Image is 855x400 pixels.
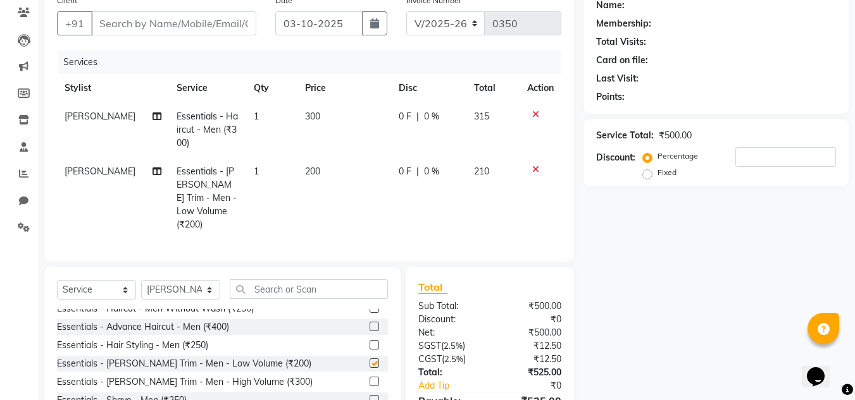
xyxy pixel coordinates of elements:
[230,279,388,299] input: Search or Scan
[466,74,520,102] th: Total
[474,111,489,122] span: 315
[91,11,256,35] input: Search by Name/Mobile/Email/Code
[254,111,259,122] span: 1
[57,74,169,102] th: Stylist
[424,165,439,178] span: 0 %
[391,74,466,102] th: Disc
[444,341,463,351] span: 2.5%
[57,357,311,370] div: Essentials - [PERSON_NAME] Trim - Men - Low Volume (₹200)
[409,353,490,366] div: ( )
[409,379,503,392] a: Add Tip
[177,166,237,230] span: Essentials - [PERSON_NAME] Trim - Men - Low Volume (₹200)
[65,111,135,122] span: [PERSON_NAME]
[596,129,654,142] div: Service Total:
[802,349,842,387] iframe: chat widget
[504,379,571,392] div: ₹0
[596,54,648,67] div: Card on file:
[57,11,92,35] button: +91
[444,354,463,364] span: 2.5%
[57,320,229,334] div: Essentials - Advance Haircut - Men (₹400)
[658,167,677,178] label: Fixed
[418,353,442,365] span: CGST
[659,129,692,142] div: ₹500.00
[490,366,571,379] div: ₹525.00
[399,165,411,178] span: 0 F
[65,166,135,177] span: [PERSON_NAME]
[424,110,439,123] span: 0 %
[490,353,571,366] div: ₹12.50
[58,51,571,74] div: Services
[246,74,297,102] th: Qty
[490,339,571,353] div: ₹12.50
[416,110,419,123] span: |
[596,72,639,85] div: Last Visit:
[490,300,571,313] div: ₹500.00
[490,326,571,339] div: ₹500.00
[305,166,320,177] span: 200
[169,74,246,102] th: Service
[416,165,419,178] span: |
[658,150,698,162] label: Percentage
[177,111,238,148] span: Essentials - Haircut - Men (₹300)
[520,74,561,102] th: Action
[409,300,490,313] div: Sub Total:
[399,110,411,123] span: 0 F
[596,35,646,49] div: Total Visits:
[418,340,441,351] span: SGST
[57,375,313,389] div: Essentials - [PERSON_NAME] Trim - Men - High Volume (₹300)
[474,166,489,177] span: 210
[57,339,208,352] div: Essentials - Hair Styling - Men (₹250)
[254,166,259,177] span: 1
[409,339,490,353] div: ( )
[305,111,320,122] span: 300
[297,74,391,102] th: Price
[596,90,625,104] div: Points:
[409,366,490,379] div: Total:
[418,281,447,294] span: Total
[57,302,254,315] div: Essentials - Haircut - Men Without Wash (₹250)
[596,17,651,30] div: Membership:
[490,313,571,326] div: ₹0
[409,326,490,339] div: Net:
[409,313,490,326] div: Discount:
[596,151,635,164] div: Discount:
